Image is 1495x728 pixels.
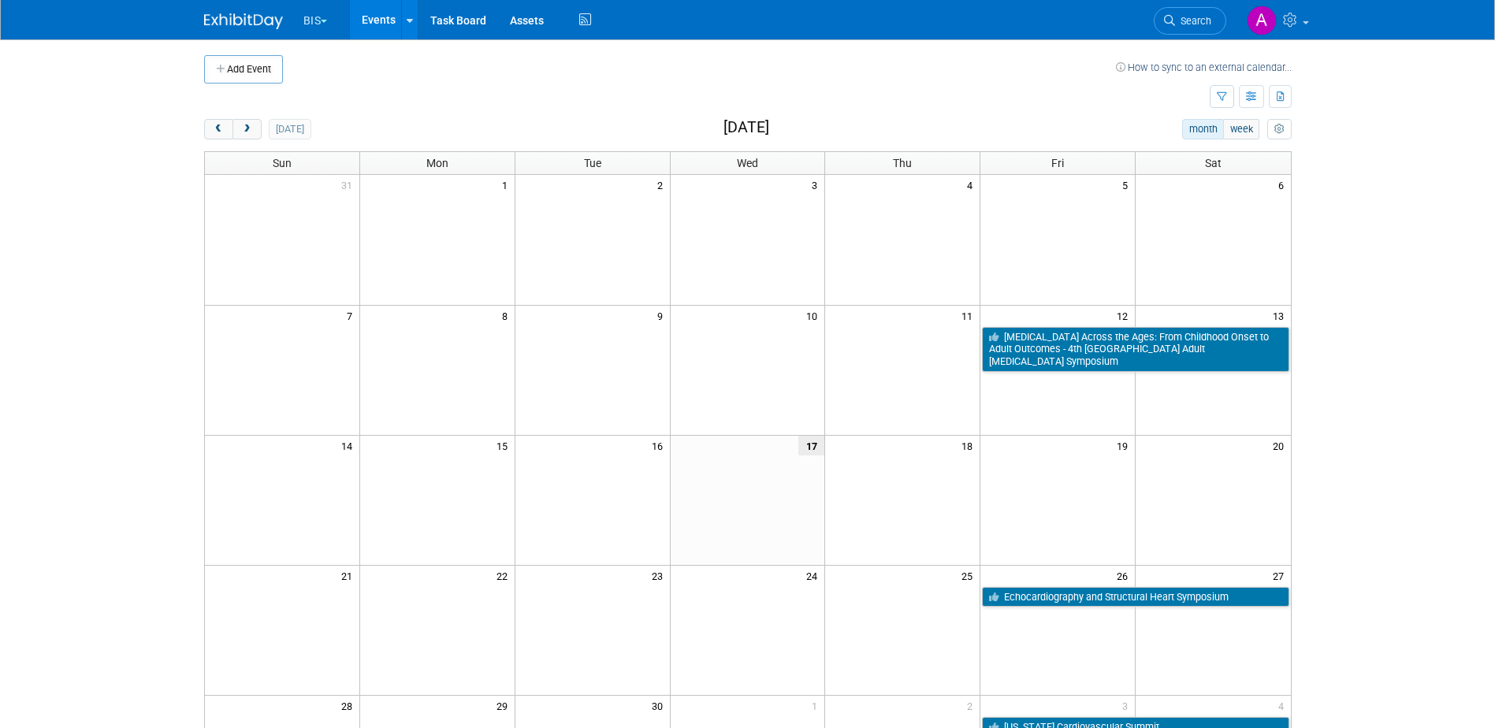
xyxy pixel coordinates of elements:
[1115,306,1135,325] span: 12
[650,696,670,715] span: 30
[204,55,283,84] button: Add Event
[1154,7,1226,35] a: Search
[1274,124,1285,135] i: Personalize Calendar
[495,436,515,455] span: 15
[204,119,233,139] button: prev
[1271,436,1291,455] span: 20
[1115,566,1135,585] span: 26
[340,566,359,585] span: 21
[1116,61,1292,73] a: How to sync to an external calendar...
[1175,15,1211,27] span: Search
[584,157,601,169] span: Tue
[269,119,311,139] button: [DATE]
[340,436,359,455] span: 14
[656,306,670,325] span: 9
[805,566,824,585] span: 24
[1267,119,1291,139] button: myCustomButton
[893,157,912,169] span: Thu
[1182,119,1224,139] button: month
[1247,6,1277,35] img: Audra Fidelibus
[1205,157,1222,169] span: Sat
[1271,306,1291,325] span: 13
[232,119,262,139] button: next
[965,175,980,195] span: 4
[204,13,283,29] img: ExhibitDay
[982,587,1289,607] a: Echocardiography and Structural Heart Symposium
[982,327,1289,372] a: [MEDICAL_DATA] Across the Ages: From Childhood Onset to Adult Outcomes - 4th [GEOGRAPHIC_DATA] Ad...
[810,175,824,195] span: 3
[737,157,758,169] span: Wed
[1277,696,1291,715] span: 4
[345,306,359,325] span: 7
[500,306,515,325] span: 8
[650,436,670,455] span: 16
[1271,566,1291,585] span: 27
[723,119,769,136] h2: [DATE]
[273,157,292,169] span: Sun
[500,175,515,195] span: 1
[495,566,515,585] span: 22
[1121,175,1135,195] span: 5
[1115,436,1135,455] span: 19
[340,696,359,715] span: 28
[810,696,824,715] span: 1
[650,566,670,585] span: 23
[798,436,824,455] span: 17
[1223,119,1259,139] button: week
[960,436,980,455] span: 18
[805,306,824,325] span: 10
[340,175,359,195] span: 31
[495,696,515,715] span: 29
[960,306,980,325] span: 11
[1121,696,1135,715] span: 3
[1277,175,1291,195] span: 6
[426,157,448,169] span: Mon
[656,175,670,195] span: 2
[1051,157,1064,169] span: Fri
[960,566,980,585] span: 25
[965,696,980,715] span: 2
